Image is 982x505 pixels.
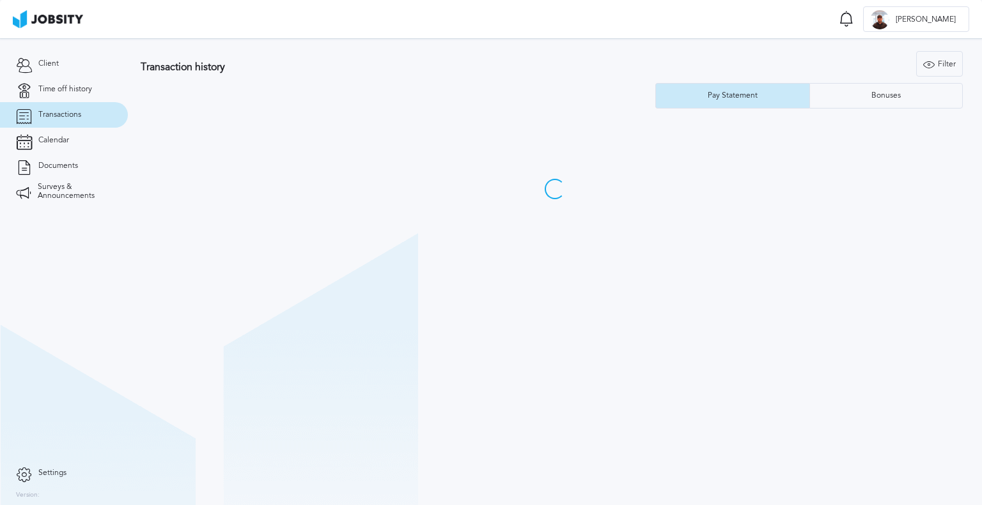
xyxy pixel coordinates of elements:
span: Surveys & Announcements [38,183,112,200]
button: G[PERSON_NAME] [863,6,969,32]
button: Filter [916,51,963,77]
span: Transactions [38,110,81,119]
button: Pay Statement [655,83,809,109]
span: Documents [38,162,78,170]
span: Calendar [38,136,69,145]
span: [PERSON_NAME] [889,15,962,24]
div: Pay Statement [701,91,764,100]
button: Bonuses [809,83,963,109]
span: Settings [38,469,66,478]
div: Bonuses [865,91,907,100]
img: ab4bad089aa723f57921c736e9817d99.png [13,10,83,28]
span: Time off history [38,85,92,94]
label: Version: [16,492,40,499]
span: Client [38,59,59,68]
div: Filter [917,52,962,77]
div: G [870,10,889,29]
h3: Transaction history [141,61,590,73]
